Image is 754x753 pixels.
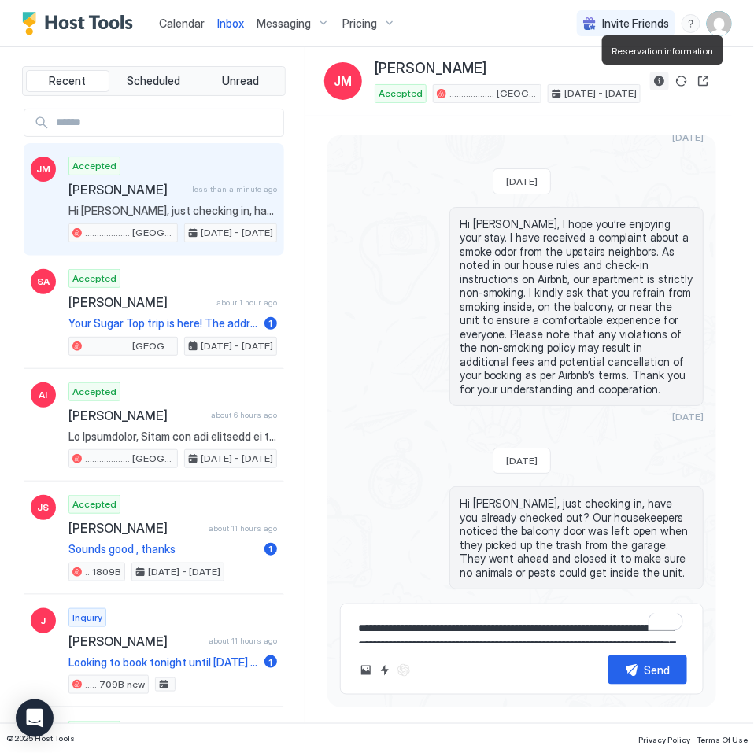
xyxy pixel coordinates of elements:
span: [DATE] - [DATE] [564,87,637,101]
span: [PERSON_NAME] [68,520,202,536]
span: Messaging [257,17,311,31]
button: Recent [26,70,109,92]
span: Accepted [72,271,116,286]
span: AI [39,388,48,402]
span: Unread [222,74,259,88]
button: Unread [198,70,282,92]
span: Reservation information [612,45,714,57]
span: Sounds good , thanks [68,542,258,556]
span: Pricing [342,17,377,31]
button: Scheduled [113,70,196,92]
span: ..... 709B new [85,677,145,692]
div: Open Intercom Messenger [16,699,54,737]
span: 1 [269,317,273,329]
span: ................... [GEOGRAPHIC_DATA] [85,339,174,353]
span: Hi [PERSON_NAME], just checking in, have you already checked out? Our housekeepers noticed the ba... [460,496,693,579]
input: Input Field [50,109,283,136]
span: Terms Of Use [697,735,748,744]
span: [DATE] - [DATE] [148,565,220,579]
span: Scheduled [128,74,181,88]
button: Reservation information [650,72,669,90]
span: Recent [49,74,86,88]
span: [PERSON_NAME] [68,182,186,197]
div: menu [682,14,700,33]
span: JS [38,500,50,515]
span: about 11 hours ago [209,636,277,646]
span: about 1 hour ago [216,297,277,308]
span: Hi [PERSON_NAME], I hope you’re enjoying your stay. I have received a complaint about a smoke odo... [460,217,693,397]
div: User profile [707,11,732,36]
span: Inquiry [72,611,102,625]
span: Accepted [72,497,116,511]
span: SA [37,275,50,289]
span: Accepted [72,385,116,399]
span: [PERSON_NAME] [375,60,486,78]
span: Hi [PERSON_NAME], just checking in, have you already checked out? Our housekeepers noticed the ba... [68,204,277,218]
a: Inbox [217,15,244,31]
span: Calendar [159,17,205,30]
span: [DATE] - [DATE] [201,339,273,353]
span: [DATE] [506,175,538,187]
span: JM [334,72,353,90]
span: ................... [GEOGRAPHIC_DATA] [85,452,174,466]
button: Sync reservation [672,72,691,90]
span: about 6 hours ago [211,410,277,420]
span: about 11 hours ago [209,523,277,533]
button: Send [608,655,687,685]
span: [PERSON_NAME] [68,294,210,310]
span: Accepted [379,87,423,101]
a: Host Tools Logo [22,12,140,35]
span: ................... [GEOGRAPHIC_DATA] [85,226,174,240]
textarea: To enrich screen reader interactions, please activate Accessibility in Grammarly extension settings [357,614,688,643]
button: Upload image [357,661,375,680]
span: Looking to book tonight until [DATE] but I may have to extend one additional do to work meeting. ... [68,655,258,670]
span: Invite Friends [602,17,669,31]
span: [PERSON_NAME] [68,408,205,423]
span: [DATE] - [DATE] [201,226,273,240]
span: Privacy Policy [638,735,690,744]
span: 1 [269,543,273,555]
button: Open reservation [694,72,713,90]
span: JM [36,162,50,176]
span: Accepted [72,159,116,173]
span: [DATE] - [DATE] [201,452,273,466]
span: [DATE] [506,455,538,467]
span: [DATE] [672,411,704,423]
span: ................... [GEOGRAPHIC_DATA] [449,87,538,101]
span: [DATE] [672,131,704,143]
span: 1 [269,656,273,668]
div: Send [645,662,671,678]
span: Lo Ipsumdolor, Sitam con adi elitsedd ei temp inc utla etd magn aliq en Adminim! Ve'qu nostru exe... [68,430,277,444]
span: J [41,614,46,628]
span: Inbox [217,17,244,30]
a: Terms Of Use [697,730,748,747]
span: .. 1809B [85,565,121,579]
a: Privacy Policy [638,730,690,747]
span: less than a minute ago [192,184,277,194]
div: tab-group [22,66,286,96]
span: [PERSON_NAME] [68,633,202,649]
span: © 2025 Host Tools [6,733,75,744]
a: Calendar [159,15,205,31]
span: Your Sugar Top trip is here! The address is [STREET_ADDRESS] ([GEOGRAPHIC_DATA]). It's a tall tow... [68,316,258,330]
button: Quick reply [375,661,394,680]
